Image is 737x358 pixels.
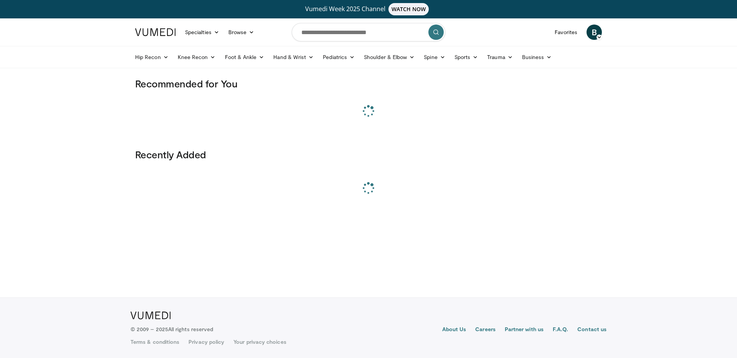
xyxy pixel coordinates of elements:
img: VuMedi Logo [131,312,171,319]
img: VuMedi Logo [135,28,176,36]
a: Hand & Wrist [269,49,318,65]
a: Privacy policy [188,338,224,346]
a: Browse [224,25,259,40]
p: © 2009 – 2025 [131,325,213,333]
span: All rights reserved [168,326,213,332]
a: Sports [450,49,483,65]
a: Your privacy choices [233,338,286,346]
a: Business [517,49,557,65]
a: Favorites [550,25,582,40]
input: Search topics, interventions [292,23,445,41]
a: Pediatrics [318,49,359,65]
a: Vumedi Week 2025 ChannelWATCH NOW [136,3,601,15]
a: Knee Recon [173,49,220,65]
a: Foot & Ankle [220,49,269,65]
a: Contact us [577,325,606,335]
a: Specialties [180,25,224,40]
a: Hip Recon [131,49,173,65]
a: B [587,25,602,40]
a: Trauma [483,49,517,65]
a: Partner with us [505,325,544,335]
a: F.A.Q. [553,325,568,335]
a: About Us [442,325,466,335]
h3: Recently Added [135,148,602,161]
a: Shoulder & Elbow [359,49,419,65]
a: Terms & conditions [131,338,179,346]
h3: Recommended for You [135,77,602,90]
span: WATCH NOW [388,3,429,15]
a: Careers [475,325,496,335]
a: Spine [419,49,449,65]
